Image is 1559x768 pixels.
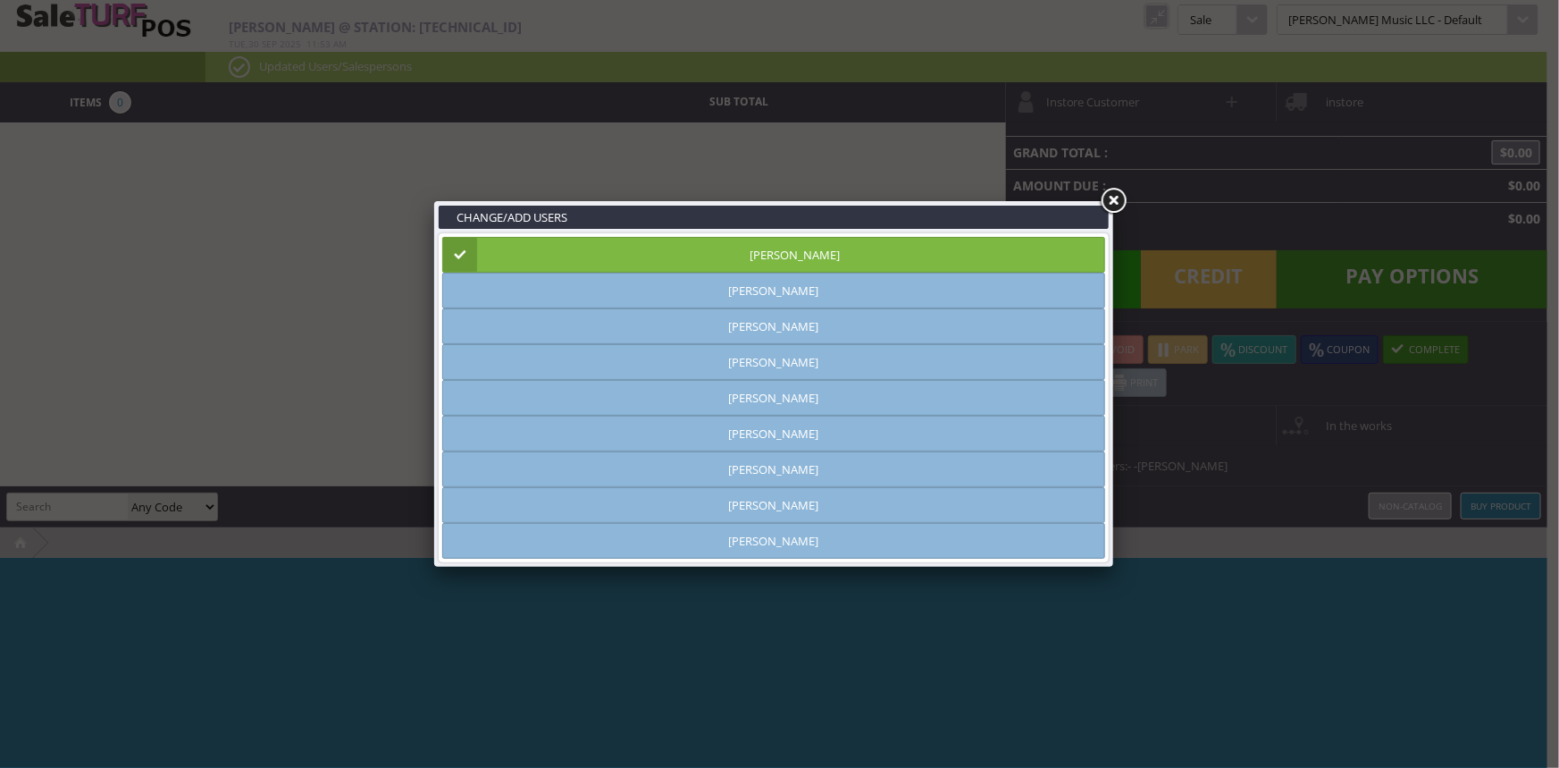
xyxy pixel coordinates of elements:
[439,206,1109,229] h3: CHANGE/ADD USERS
[442,452,1105,487] a: [PERSON_NAME]
[442,380,1105,416] a: [PERSON_NAME]
[1097,185,1129,217] a: Close
[442,273,1105,308] a: [PERSON_NAME]
[442,237,1105,273] a: [PERSON_NAME]
[442,416,1105,452] a: [PERSON_NAME]
[442,344,1105,380] a: [PERSON_NAME]
[442,487,1105,523] a: [PERSON_NAME]
[442,308,1105,344] a: [PERSON_NAME]
[442,523,1105,559] a: [PERSON_NAME]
